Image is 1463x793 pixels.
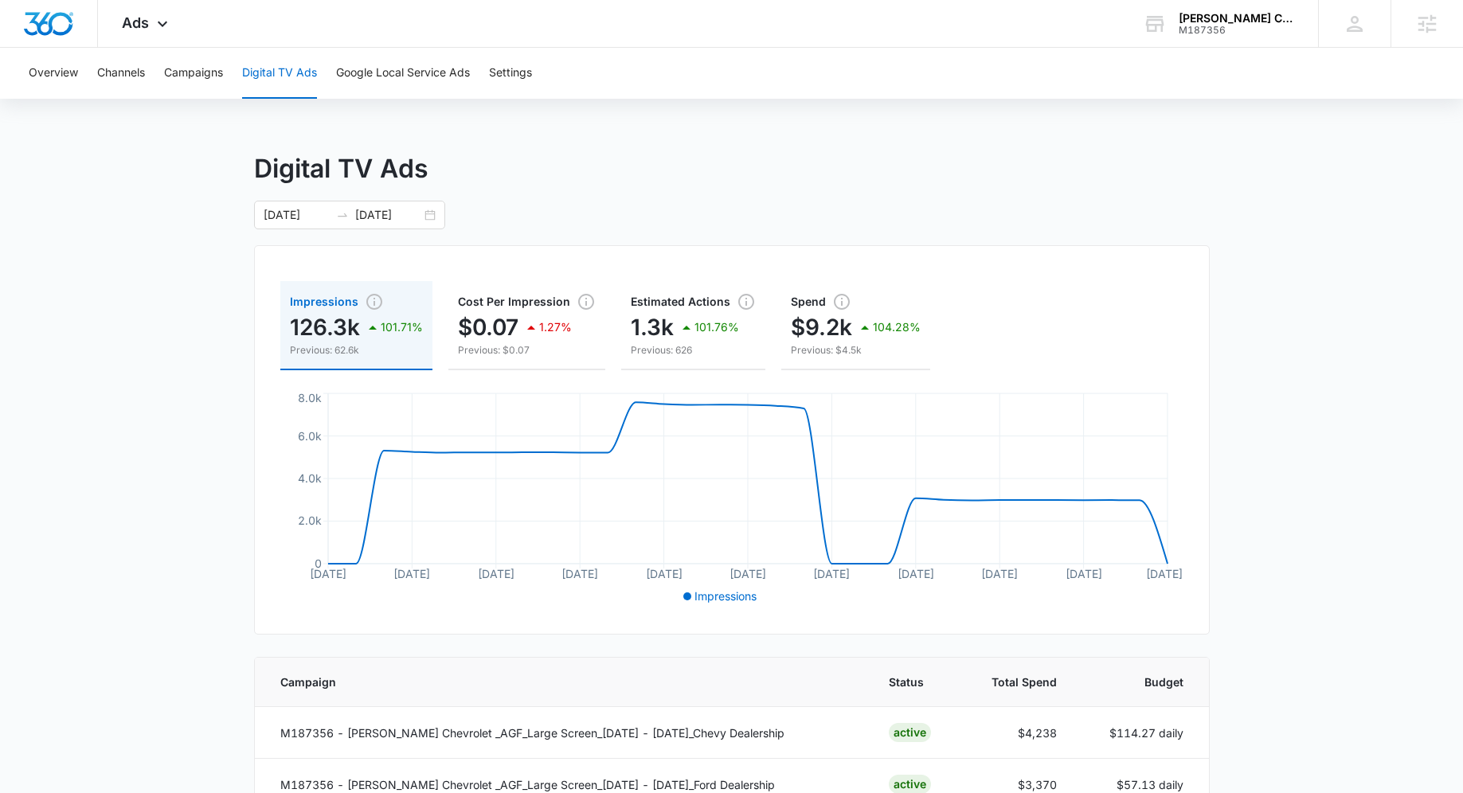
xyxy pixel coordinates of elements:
[297,429,321,443] tspan: 6.0k
[561,567,598,580] tspan: [DATE]
[981,567,1018,580] tspan: [DATE]
[242,48,317,99] button: Digital TV Ads
[97,48,145,99] button: Channels
[264,206,330,224] input: Start date
[297,471,321,485] tspan: 4.0k
[280,776,851,793] p: M187356 - [PERSON_NAME] Chevrolet _AGF_Large Screen_[DATE] - [DATE]_Ford Dealership
[631,292,756,311] span: Estimated Actions
[1095,725,1183,741] p: $114.27 daily
[791,292,921,311] span: Spend
[1179,25,1295,36] div: account id
[290,343,423,357] p: Previous: 62.6k
[336,209,349,221] span: swap-right
[297,514,321,527] tspan: 2.0k
[539,322,572,333] p: 1.27%
[477,567,514,580] tspan: [DATE]
[458,314,518,340] p: $0.07
[458,343,596,357] p: Previous: $0.07
[280,674,851,690] p: Campaign
[297,391,321,404] tspan: 8.0k
[280,725,851,741] p: M187356 - [PERSON_NAME] Chevrolet _AGF_Large Screen_[DATE] - [DATE]_Chevy Dealership
[1145,567,1182,580] tspan: [DATE]
[813,567,850,580] tspan: [DATE]
[164,48,223,99] button: Campaigns
[645,567,682,580] tspan: [DATE]
[336,48,470,99] button: Google Local Service Ads
[489,48,532,99] button: Settings
[889,723,931,742] div: ACTIVE
[631,314,674,340] p: 1.3k
[458,292,596,311] span: Cost Per Impression
[309,567,346,580] tspan: [DATE]
[1065,567,1101,580] tspan: [DATE]
[791,314,852,340] p: $9.2k
[290,314,360,340] p: 126.3k
[694,589,757,603] span: Impressions
[381,322,423,333] p: 101.71%
[897,567,933,580] tspan: [DATE]
[979,776,1057,793] p: $3,370
[29,48,78,99] button: Overview
[254,150,1210,188] h2: Digital TV Ads
[336,209,349,221] span: to
[1095,674,1183,690] p: Budget
[979,725,1057,741] p: $4,238
[355,206,421,224] input: End date
[122,14,149,31] span: Ads
[314,557,321,570] tspan: 0
[393,567,430,580] tspan: [DATE]
[873,322,921,333] p: 104.28%
[694,322,739,333] p: 101.76%
[1179,12,1295,25] div: account name
[889,674,941,690] p: Status
[791,343,921,357] p: Previous: $4.5k
[1095,776,1183,793] p: $57.13 daily
[290,292,423,311] span: Impressions
[631,343,756,357] p: Previous: 626
[729,567,765,580] tspan: [DATE]
[979,674,1057,690] p: Total Spend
